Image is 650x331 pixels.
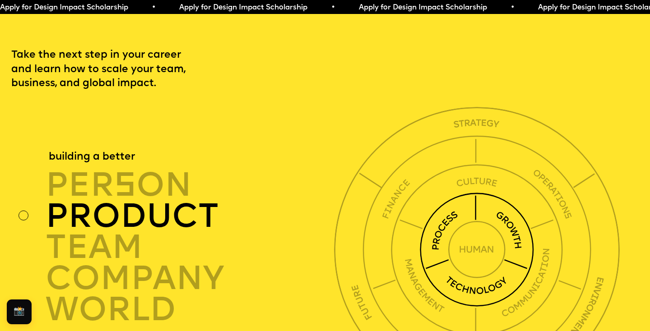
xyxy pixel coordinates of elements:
[46,201,338,232] div: product
[46,263,338,294] div: company
[331,4,335,11] span: •
[114,170,136,204] span: s
[49,150,135,165] div: building a better
[11,48,213,91] p: Take the next step in your career and learn how to scale your team, business, and global impact.
[152,4,156,11] span: •
[46,294,338,325] div: world
[46,232,338,263] div: TEAM
[510,4,514,11] span: •
[46,170,338,201] div: per on
[7,299,32,324] button: 📸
